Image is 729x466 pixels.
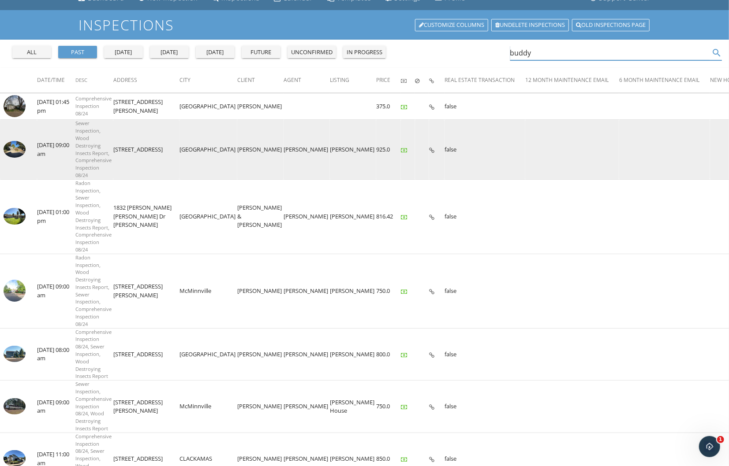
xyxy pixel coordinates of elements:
[37,120,75,179] td: [DATE] 09:00 am
[245,48,277,57] div: future
[717,436,724,443] span: 1
[284,179,330,254] td: [PERSON_NAME]
[179,120,237,179] td: [GEOGRAPHIC_DATA]
[291,48,333,57] div: unconfirmed
[4,346,26,362] img: 9544675%2Fcover_photos%2FIEJE3GSNCH3vVaX2Tkox%2Fsmall.jpg
[330,179,376,254] td: [PERSON_NAME]
[4,208,26,225] img: 9563656%2Fcover_photos%2FN8kgyvNQ0dfvuOsTii7w%2Fsmall.jpg
[699,436,720,457] iframe: Intercom live chat
[284,328,330,381] td: [PERSON_NAME]
[525,68,619,92] th: 12 Month Maintenance Email: Not sorted.
[153,48,185,57] div: [DATE]
[179,76,191,84] span: City
[37,93,75,120] td: [DATE] 01:45 pm
[242,46,280,58] button: future
[196,46,235,58] button: [DATE]
[113,381,179,433] td: [STREET_ADDRESS][PERSON_NAME]
[199,48,231,57] div: [DATE]
[445,68,525,92] th: Real Estate Transaction: Not sorted.
[343,46,386,58] button: in progress
[75,120,112,178] span: Sewer Inspection, Wood Destroying Insects Report, Comprehensive Inspection 08/24
[330,120,376,179] td: [PERSON_NAME]
[237,76,255,84] span: Client
[237,179,284,254] td: [PERSON_NAME] & [PERSON_NAME]
[491,19,569,31] a: Undelete inspections
[330,381,376,433] td: [PERSON_NAME] House
[525,76,609,84] span: 12 Month Maintenance Email
[619,68,710,92] th: 6 Month Maintenance Email: Not sorted.
[330,254,376,328] td: [PERSON_NAME]
[284,120,330,179] td: [PERSON_NAME]
[12,46,51,58] button: all
[237,68,284,92] th: Client: Not sorted.
[376,179,401,254] td: 816.42
[284,254,330,328] td: [PERSON_NAME]
[237,254,284,328] td: [PERSON_NAME]
[179,68,237,92] th: City: Not sorted.
[37,76,65,84] span: Date/Time
[376,68,401,92] th: Price: Not sorted.
[16,48,48,57] div: all
[4,280,26,302] img: streetview
[572,19,650,31] a: Old inspections page
[445,381,525,433] td: false
[4,95,26,117] img: streetview
[415,68,429,92] th: Canceled: Not sorted.
[237,120,284,179] td: [PERSON_NAME]
[37,68,75,92] th: Date/Time: Not sorted.
[113,76,137,84] span: Address
[619,76,699,84] span: 6 Month Maintenance Email
[376,254,401,328] td: 750.0
[445,120,525,179] td: false
[330,68,376,92] th: Listing: Not sorted.
[58,46,97,58] button: past
[79,17,650,33] h1: Inspections
[37,254,75,328] td: [DATE] 09:00 am
[62,48,93,57] div: past
[711,48,722,58] i: search
[37,381,75,433] td: [DATE] 09:00 am
[510,46,710,60] input: Search
[113,68,179,92] th: Address: Not sorted.
[75,68,113,92] th: Desc: Not sorted.
[445,93,525,120] td: false
[75,77,87,83] span: Desc
[284,381,330,433] td: [PERSON_NAME]
[330,328,376,381] td: [PERSON_NAME]
[113,179,179,254] td: 1832 [PERSON_NAME] [PERSON_NAME] Dr [PERSON_NAME]
[237,381,284,433] td: [PERSON_NAME]
[445,76,515,84] span: Real Estate Transaction
[113,328,179,381] td: [STREET_ADDRESS]
[37,328,75,381] td: [DATE] 08:00 am
[4,398,26,415] img: 9535409%2Fcover_photos%2FYI8TDpbXPXj9Jteh5FpP%2Fsmall.jpg
[108,48,139,57] div: [DATE]
[179,93,237,120] td: [GEOGRAPHIC_DATA]
[376,76,390,84] span: Price
[150,46,189,58] button: [DATE]
[401,68,415,92] th: Paid: Not sorted.
[179,328,237,381] td: [GEOGRAPHIC_DATA]
[288,46,336,58] button: unconfirmed
[75,95,112,117] span: Comprehensive Inspection 08/24
[113,120,179,179] td: [STREET_ADDRESS]
[179,254,237,328] td: McMinnville
[237,328,284,381] td: [PERSON_NAME]
[347,48,382,57] div: in progress
[104,46,143,58] button: [DATE]
[376,120,401,179] td: 925.0
[113,254,179,328] td: [STREET_ADDRESS][PERSON_NAME]
[37,179,75,254] td: [DATE] 01:00 pm
[4,141,26,158] img: 9546956%2Fcover_photos%2FxcuQNTs2q6zoPIkWhnUi%2Fsmall.jpg
[113,93,179,120] td: [STREET_ADDRESS][PERSON_NAME]
[284,76,301,84] span: Agent
[376,328,401,381] td: 800.0
[75,180,112,253] span: Radon Inspection, Sewer Inspection, Wood Destroying Insects Report, Comprehensive Inspection 08/24
[75,254,112,327] span: Radon Inspection, Wood Destroying Insects Report, Sewer Inspection, Comprehensive Inspection 08/24
[376,381,401,433] td: 750.0
[75,381,112,432] span: Sewer Inspection, Comprehensive Inspection 08/24, Wood Destroying Insects Report
[330,76,349,84] span: Listing
[445,254,525,328] td: false
[75,329,112,380] span: Comprehensive Inspection 08/24, Sewer Inspection, Wood Destroying Insects Report
[429,68,445,92] th: Inspection Details: Not sorted.
[284,68,330,92] th: Agent: Not sorted.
